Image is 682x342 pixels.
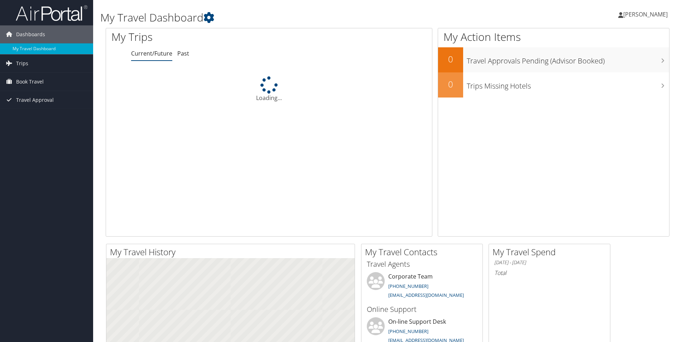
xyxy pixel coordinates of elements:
span: Dashboards [16,25,45,43]
a: [PHONE_NUMBER] [388,328,428,334]
h1: My Action Items [438,29,669,44]
h2: My Travel History [110,246,355,258]
span: Travel Approval [16,91,54,109]
h1: My Trips [111,29,291,44]
a: 0Travel Approvals Pending (Advisor Booked) [438,47,669,72]
div: Loading... [106,76,432,102]
h3: Travel Approvals Pending (Advisor Booked) [467,52,669,66]
span: Book Travel [16,73,44,91]
a: Current/Future [131,49,172,57]
a: Past [177,49,189,57]
h2: 0 [438,53,463,65]
h1: My Travel Dashboard [100,10,483,25]
a: [PERSON_NAME] [618,4,675,25]
h6: [DATE] - [DATE] [494,259,605,266]
a: [EMAIL_ADDRESS][DOMAIN_NAME] [388,292,464,298]
h3: Trips Missing Hotels [467,77,669,91]
li: Corporate Team [363,272,481,301]
h3: Travel Agents [367,259,477,269]
a: [PHONE_NUMBER] [388,283,428,289]
h2: My Travel Contacts [365,246,482,258]
span: Trips [16,54,28,72]
span: [PERSON_NAME] [623,10,668,18]
h3: Online Support [367,304,477,314]
h2: 0 [438,78,463,90]
img: airportal-logo.png [16,5,87,22]
h2: My Travel Spend [493,246,610,258]
a: 0Trips Missing Hotels [438,72,669,98]
h6: Total [494,269,605,277]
